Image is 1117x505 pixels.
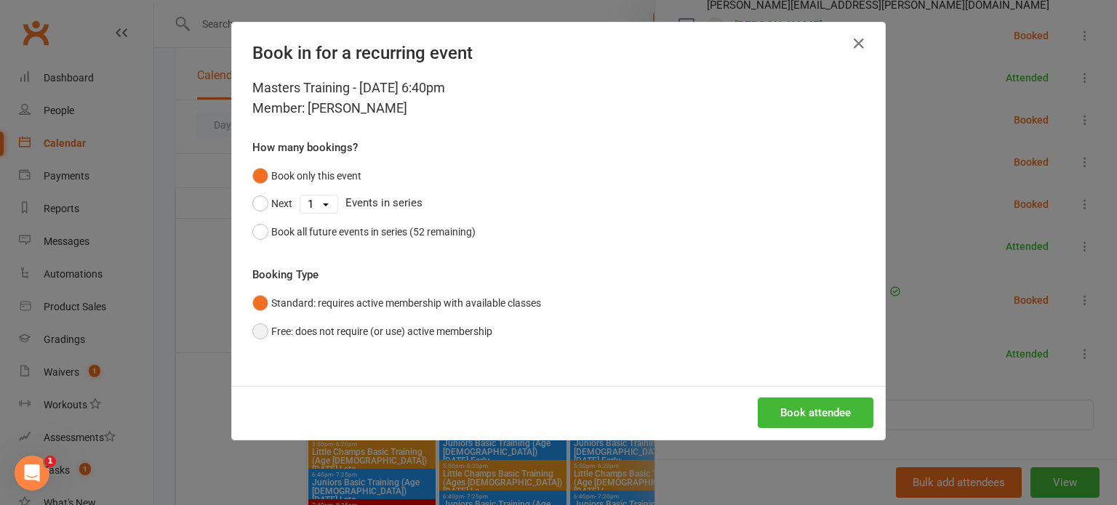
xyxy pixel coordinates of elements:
button: Free: does not require (or use) active membership [252,318,492,345]
button: Next [252,190,292,217]
label: Booking Type [252,266,319,283]
button: Close [847,32,870,55]
div: Masters Training - [DATE] 6:40pm Member: [PERSON_NAME] [252,78,865,118]
h4: Book in for a recurring event [252,43,865,63]
button: Book only this event [252,162,361,190]
span: 1 [44,456,56,467]
label: How many bookings? [252,139,358,156]
iframe: Intercom live chat [15,456,49,490]
button: Book attendee [758,397,873,428]
button: Book all future events in series (52 remaining) [252,218,476,246]
div: Events in series [252,190,865,217]
button: Standard: requires active membership with available classes [252,289,541,317]
div: Book all future events in series (52 remaining) [271,224,476,240]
